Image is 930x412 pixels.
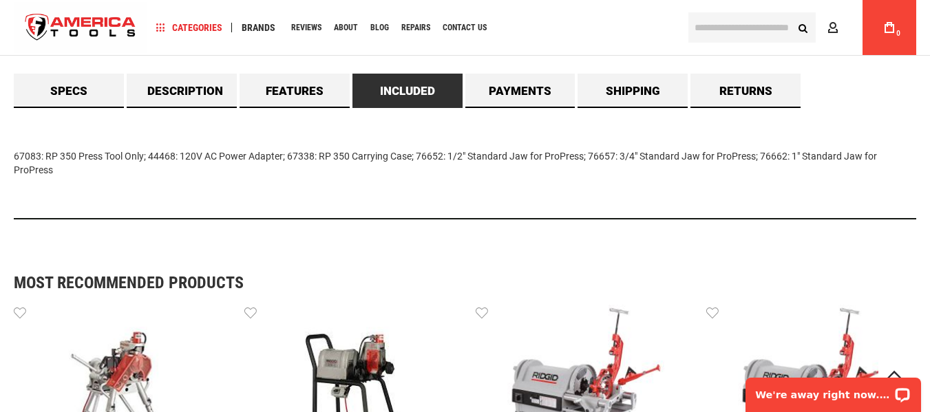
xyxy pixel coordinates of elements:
a: Payments [465,74,575,108]
span: Contact Us [443,23,487,32]
strong: Most Recommended Products [14,274,868,291]
span: Blog [370,23,389,32]
a: Contact Us [436,19,493,37]
span: Categories [156,23,222,32]
button: Search [790,14,816,41]
a: Returns [690,74,801,108]
div: 67083: RP 350 Press Tool Only; 44468: 120V AC Power Adapter; 67338: RP 350 Carrying Case; 76652: ... [14,108,916,219]
a: Description [127,74,237,108]
a: Shipping [578,74,688,108]
a: Repairs [395,19,436,37]
span: Reviews [291,23,321,32]
a: About [328,19,364,37]
a: store logo [14,2,147,54]
span: About [334,23,358,32]
a: Reviews [285,19,328,37]
span: Brands [242,23,275,32]
span: Repairs [401,23,430,32]
a: Included [352,74,463,108]
a: Blog [364,19,395,37]
iframe: LiveChat chat widget [737,369,930,412]
a: Categories [150,19,229,37]
a: Brands [235,19,282,37]
a: Specs [14,74,124,108]
a: Features [240,74,350,108]
span: 0 [896,30,900,37]
img: America Tools [14,2,147,54]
